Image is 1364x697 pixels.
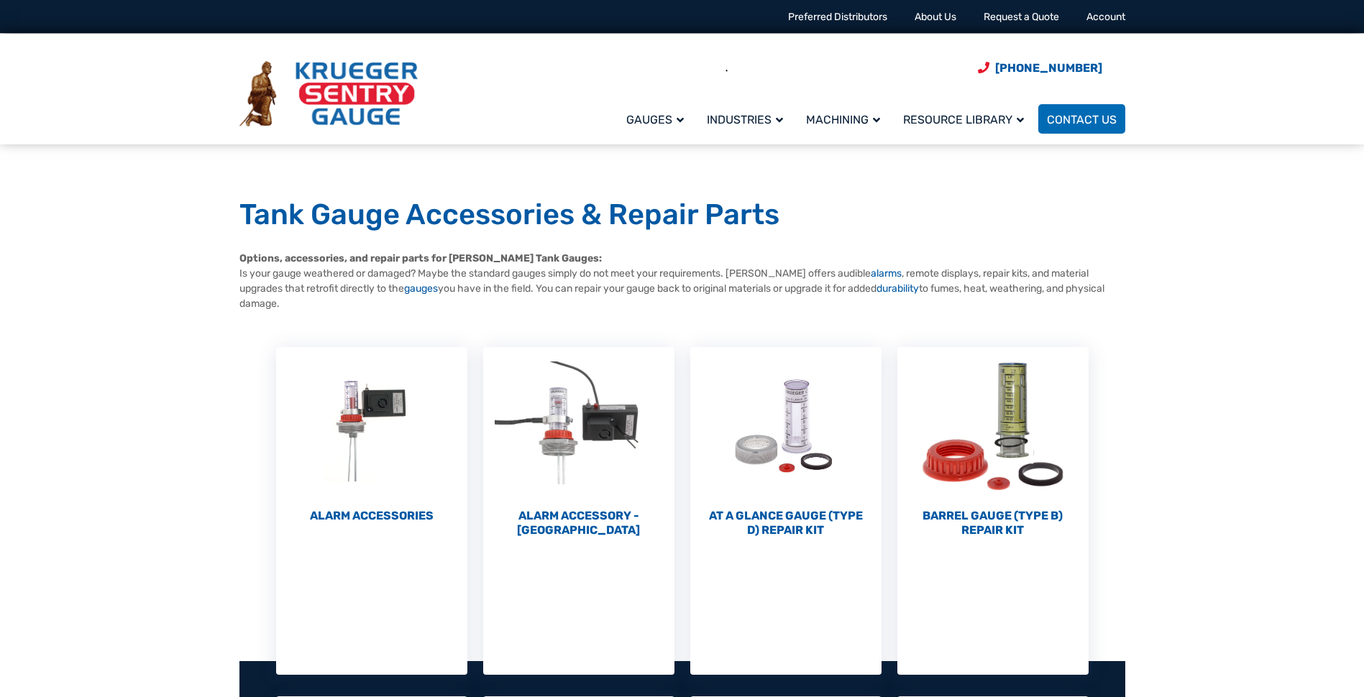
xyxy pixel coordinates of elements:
[995,61,1102,75] span: [PHONE_NUMBER]
[276,347,467,505] img: Alarm Accessories
[797,102,894,136] a: Machining
[698,102,797,136] a: Industries
[984,11,1059,23] a: Request a Quote
[239,251,1125,311] p: Is your gauge weathered or damaged? Maybe the standard gauges simply do not meet your requirement...
[276,347,467,523] a: Visit product category Alarm Accessories
[897,347,1089,505] img: Barrel Gauge (Type B) Repair Kit
[1086,11,1125,23] a: Account
[1047,113,1117,126] span: Contact Us
[871,267,902,280] a: alarms
[483,347,674,505] img: Alarm Accessory - DC
[690,509,882,537] h2: At a Glance Gauge (Type D) Repair Kit
[1038,104,1125,134] a: Contact Us
[483,347,674,537] a: Visit product category Alarm Accessory - DC
[483,509,674,537] h2: Alarm Accessory - [GEOGRAPHIC_DATA]
[626,113,684,126] span: Gauges
[876,282,919,295] a: durability
[276,509,467,523] h2: Alarm Accessories
[903,113,1024,126] span: Resource Library
[806,113,880,126] span: Machining
[690,347,882,505] img: At a Glance Gauge (Type D) Repair Kit
[707,113,783,126] span: Industries
[897,347,1089,537] a: Visit product category Barrel Gauge (Type B) Repair Kit
[404,282,438,295] a: gauges
[788,11,887,23] a: Preferred Distributors
[239,252,602,264] strong: Options, accessories, and repair parts for [PERSON_NAME] Tank Gauges:
[239,61,418,127] img: Krueger Sentry Gauge
[618,102,698,136] a: Gauges
[894,102,1038,136] a: Resource Library
[915,11,956,23] a: About Us
[897,509,1089,537] h2: Barrel Gauge (Type B) Repair Kit
[690,347,882,537] a: Visit product category At a Glance Gauge (Type D) Repair Kit
[239,197,1125,233] h1: Tank Gauge Accessories & Repair Parts
[978,59,1102,77] a: Phone Number (920) 434-8860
